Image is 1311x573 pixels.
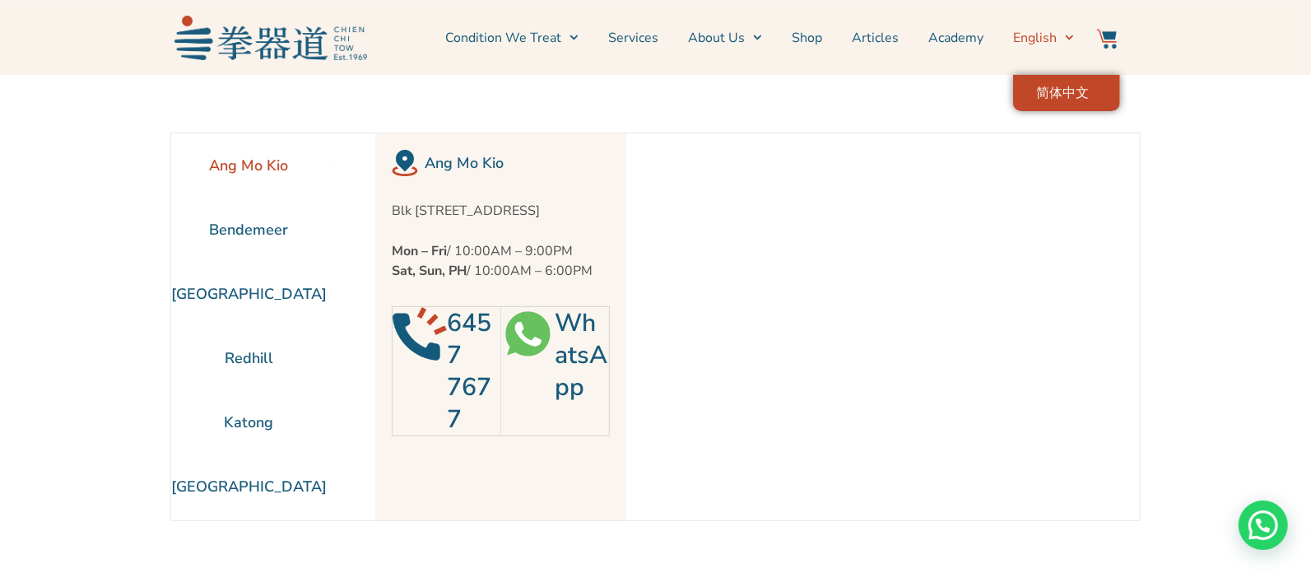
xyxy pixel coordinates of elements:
a: About Us [688,17,762,58]
nav: Menu [375,17,1075,58]
a: Condition We Treat [445,17,579,58]
h2: Ang Mo Kio [425,151,610,175]
a: English [1013,17,1074,58]
ul: English [1013,75,1120,111]
a: Shop [792,17,822,58]
a: WhatsApp [555,306,607,404]
p: / 10:00AM – 9:00PM / 10:00AM – 6:00PM [392,241,610,281]
a: 简体中文 [1013,75,1120,111]
iframe: Chien Chi Tow Healthcare Ang Mo Kio [626,133,1092,520]
a: Services [608,17,658,58]
span: English [1013,28,1057,48]
strong: Sat, Sun, PH [392,262,467,280]
p: Blk [STREET_ADDRESS] [392,201,610,221]
strong: Mon – Fri [392,242,447,260]
a: Articles [852,17,899,58]
a: Academy [928,17,983,58]
span: 简体中文 [1036,85,1089,101]
a: 6457 7677 [447,306,491,436]
img: Website Icon-03 [1097,29,1117,49]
